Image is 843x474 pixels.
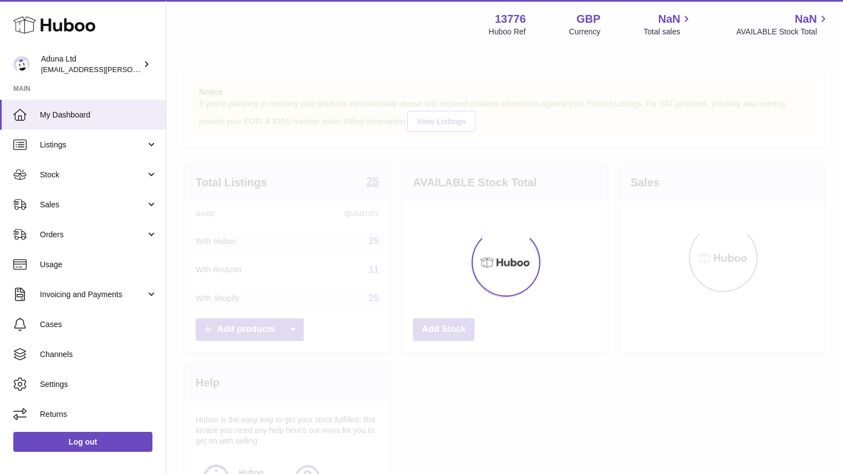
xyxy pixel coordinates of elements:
[13,56,30,73] img: deborahe.kamara@aduna.com
[40,110,157,120] span: My Dashboard
[576,12,600,27] strong: GBP
[41,54,141,75] div: Aduna Ltd
[643,27,693,37] span: Total sales
[40,289,146,300] span: Invoicing and Payments
[40,379,157,390] span: Settings
[13,432,152,452] a: Log out
[40,349,157,360] span: Channels
[40,170,146,180] span: Stock
[658,12,680,27] span: NaN
[736,27,830,37] span: AVAILABLE Stock Total
[40,409,157,420] span: Returns
[40,259,157,270] span: Usage
[40,319,157,330] span: Cases
[569,27,601,37] div: Currency
[495,12,526,27] strong: 13776
[41,65,282,74] span: [EMAIL_ADDRESS][PERSON_NAME][PERSON_NAME][DOMAIN_NAME]
[736,12,830,37] a: NaN AVAILABLE Stock Total
[489,27,526,37] div: Huboo Ref
[643,12,693,37] a: NaN Total sales
[40,230,146,240] span: Orders
[795,12,817,27] span: NaN
[40,200,146,210] span: Sales
[40,140,146,150] span: Listings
